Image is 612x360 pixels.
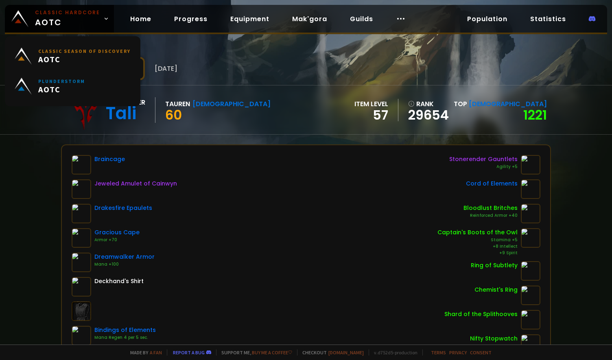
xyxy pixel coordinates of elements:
[437,237,518,243] div: Stamina +5
[521,228,540,248] img: item-7490
[165,99,190,109] div: Tauren
[94,326,156,334] div: Bindings of Elements
[10,71,136,101] a: PlunderstormAOTC
[408,99,449,109] div: rank
[38,54,131,64] span: AOTC
[94,334,156,341] div: Mana Regen 4 per 5 sec.
[165,106,182,124] span: 60
[72,155,91,175] img: item-12549
[38,78,85,84] small: Plunderstorm
[469,99,547,109] span: [DEMOGRAPHIC_DATA]
[449,164,518,170] div: Agility +5
[449,349,467,356] a: Privacy
[72,179,91,199] img: item-1443
[35,9,100,16] small: Classic Hardcore
[470,334,518,343] div: Nifty Stopwatch
[463,212,518,219] div: Reinforced Armor +40
[10,41,136,71] a: Classic Season of DiscoveryAOTC
[437,243,518,250] div: +8 Intellect
[168,11,214,27] a: Progress
[252,349,292,356] a: Buy me a coffee
[125,349,162,356] span: Made by
[94,228,140,237] div: Gracious Cape
[521,261,540,281] img: item-19038
[94,277,144,286] div: Deckhand's Shirt
[521,204,540,223] img: item-14805
[94,179,177,188] div: Jeweled Amulet of Cainwyn
[106,107,145,120] div: Tali
[521,310,540,329] img: item-10659
[343,11,380,27] a: Guilds
[5,5,114,33] a: Classic HardcoreAOTC
[192,99,271,109] div: [DEMOGRAPHIC_DATA]
[471,261,518,270] div: Ring of Subtlety
[72,326,91,345] img: item-16671
[124,11,158,27] a: Home
[173,349,205,356] a: Report a bug
[286,11,334,27] a: Mak'gora
[408,109,449,121] a: 29654
[437,250,518,256] div: +9 Spirit
[38,84,85,94] span: AOTC
[94,155,125,164] div: Braincage
[297,349,364,356] span: Checkout
[521,155,540,175] img: item-17007
[449,155,518,164] div: Stonerender Gauntlets
[216,349,292,356] span: Support me,
[354,109,388,121] div: 57
[437,228,518,237] div: Captain's Boots of the Owl
[521,286,540,305] img: item-15702
[454,99,547,109] div: Top
[328,349,364,356] a: [DOMAIN_NAME]
[72,277,91,297] img: item-5107
[94,253,155,261] div: Dreamwalker Armor
[72,204,91,223] img: item-13133
[431,349,446,356] a: Terms
[150,349,162,356] a: a fan
[466,179,518,188] div: Cord of Elements
[354,99,388,109] div: item level
[72,228,91,248] img: item-18743
[94,237,140,243] div: Armor +70
[35,9,100,28] span: AOTC
[94,204,152,212] div: Drakesfire Epaulets
[94,261,155,268] div: Mana +100
[521,179,540,199] img: item-16673
[524,11,573,27] a: Statistics
[224,11,276,27] a: Equipment
[155,63,177,74] span: [DATE]
[474,286,518,294] div: Chemist's Ring
[523,106,547,124] a: 1221
[369,349,417,356] span: v. d752d5 - production
[461,11,514,27] a: Population
[470,349,492,356] a: Consent
[463,204,518,212] div: Bloodlust Britches
[72,253,91,272] img: item-13123
[38,48,131,54] small: Classic Season of Discovery
[444,310,518,319] div: Shard of the Splithooves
